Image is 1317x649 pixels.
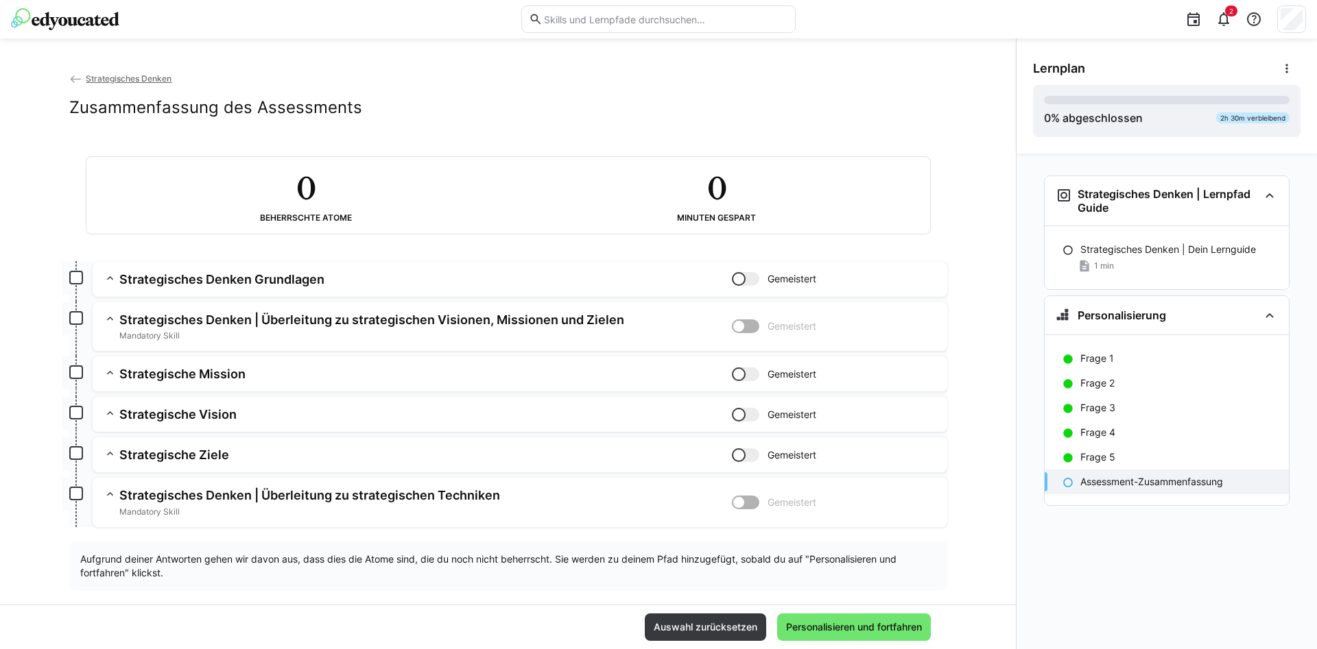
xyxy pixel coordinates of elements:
[768,495,816,509] span: Gemeistert
[768,408,816,421] span: Gemeistert
[119,406,732,422] h3: Strategische Vision
[1094,260,1114,271] span: 1 min
[119,506,732,517] span: Mandatory Skill
[768,367,816,381] span: Gemeistert
[777,613,931,641] button: Personalisieren und fortfahren
[119,447,732,463] h3: Strategische Ziele
[119,271,732,287] h3: Strategisches Denken Grundlagen
[1080,352,1114,365] p: Frage 1
[1080,426,1115,439] p: Frage 4
[652,620,759,634] span: Auswahl zurücksetzen
[1044,110,1143,126] div: % abgeschlossen
[69,73,172,84] a: Strategisches Denken
[1080,450,1115,464] p: Frage 5
[768,448,816,462] span: Gemeistert
[1078,187,1259,215] h3: Strategisches Denken | Lernpfad Guide
[1080,401,1115,415] p: Frage 3
[1080,475,1223,489] p: Assessment-Zusammenfassung
[1080,376,1115,390] p: Frage 2
[69,97,362,118] h2: Zusammenfassung des Assessments
[645,613,766,641] button: Auswahl zurücksetzen
[768,319,816,333] span: Gemeistert
[119,366,732,382] h3: Strategische Mission
[1216,112,1290,123] div: 2h 30m verbleibend
[1078,308,1166,322] h3: Personalisierung
[296,168,316,208] h2: 0
[69,541,947,591] div: Aufgrund deiner Antworten gehen wir davon aus, dass dies die Atome sind, die du noch nicht beherr...
[119,312,732,328] h3: Strategisches Denken | Überleitung zu strategischen Visionen, Missionen und Zielen
[707,168,726,208] h2: 0
[768,272,816,286] span: Gemeistert
[784,620,924,634] span: Personalisieren und fortfahren
[1229,7,1233,15] span: 2
[677,213,756,223] div: Minuten gespart
[543,13,788,25] input: Skills und Lernpfade durchsuchen…
[260,213,352,223] div: Beherrschte Atome
[1080,243,1256,256] p: Strategisches Denken | Dein Lernguide
[119,330,732,341] span: Mandatory Skill
[86,73,171,84] span: Strategisches Denken
[1033,61,1085,76] span: Lernplan
[119,487,732,503] h3: Strategisches Denken | Überleitung zu strategischen Techniken
[1044,111,1051,125] span: 0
